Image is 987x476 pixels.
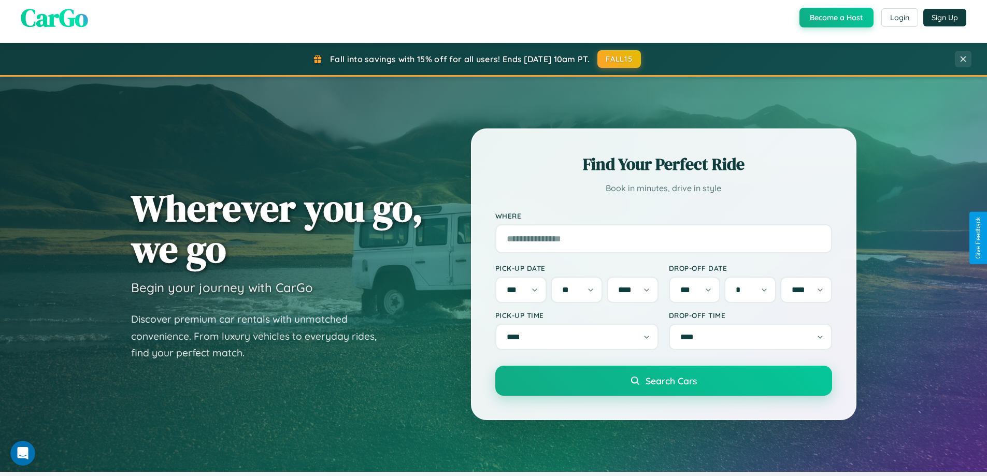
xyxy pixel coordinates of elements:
label: Drop-off Date [669,264,832,272]
button: Search Cars [495,366,832,396]
h3: Begin your journey with CarGo [131,280,313,295]
p: Book in minutes, drive in style [495,181,832,196]
p: Discover premium car rentals with unmatched convenience. From luxury vehicles to everyday rides, ... [131,311,390,362]
label: Pick-up Time [495,311,659,320]
span: CarGo [21,1,88,35]
span: Search Cars [646,375,697,386]
h2: Find Your Perfect Ride [495,153,832,176]
div: Give Feedback [975,217,982,259]
span: Fall into savings with 15% off for all users! Ends [DATE] 10am PT. [330,54,590,64]
button: Sign Up [923,9,966,26]
label: Drop-off Time [669,311,832,320]
iframe: Intercom live chat [10,441,35,466]
label: Where [495,211,832,220]
button: Login [881,8,918,27]
button: FALL15 [597,50,641,68]
button: Become a Host [799,8,874,27]
h1: Wherever you go, we go [131,187,423,269]
label: Pick-up Date [495,264,659,272]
